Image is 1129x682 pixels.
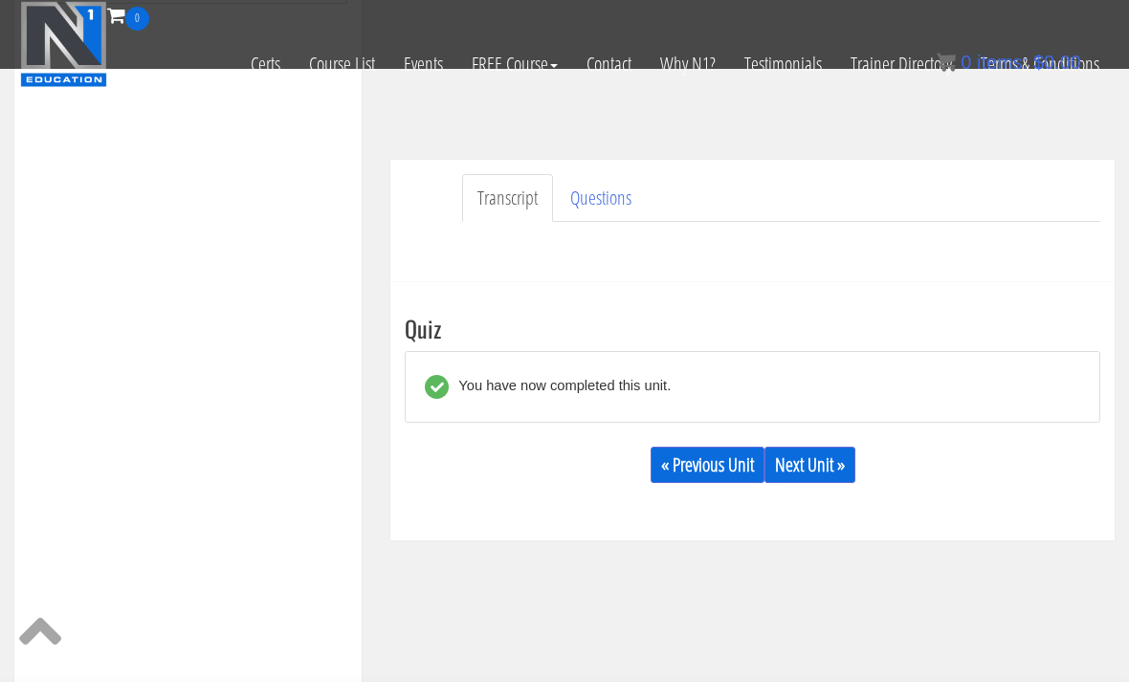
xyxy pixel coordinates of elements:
a: Testimonials [730,31,836,98]
bdi: 0.00 [1033,52,1081,73]
span: 0 [125,7,149,31]
a: « Previous Unit [651,447,764,483]
span: 0 [961,52,971,73]
a: Transcript [462,174,553,223]
a: Certs [236,31,295,98]
img: n1-education [20,1,107,87]
div: You have now completed this unit. [449,375,671,399]
a: Why N1? [646,31,730,98]
a: Terms & Conditions [966,31,1114,98]
a: Events [389,31,457,98]
a: 0 [107,2,149,28]
a: Next Unit » [764,447,855,483]
span: $ [1033,52,1044,73]
a: Contact [572,31,646,98]
a: Trainer Directory [836,31,966,98]
a: FREE Course [457,31,572,98]
a: Course List [295,31,389,98]
span: items: [977,52,1028,73]
img: icon11.png [937,53,956,72]
a: Questions [555,174,647,223]
h3: Quiz [405,316,1100,341]
a: 0 items: $0.00 [937,52,1081,73]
